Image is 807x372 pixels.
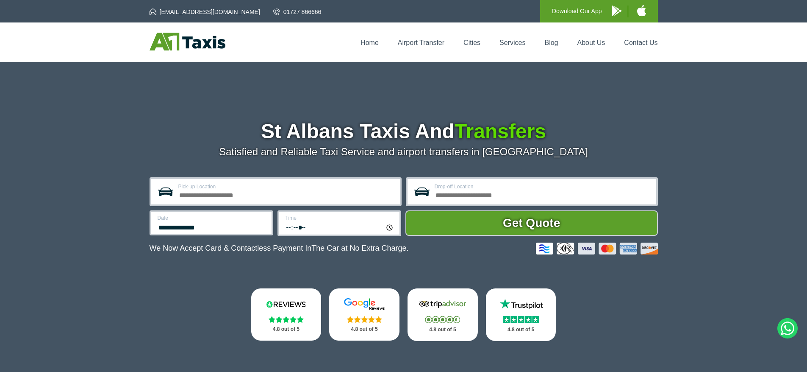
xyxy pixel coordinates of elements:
[463,39,480,46] a: Cities
[612,6,621,16] img: A1 Taxis Android App
[499,39,525,46] a: Services
[273,8,322,16] a: 01727 866666
[495,324,547,335] p: 4.8 out of 5
[150,244,409,253] p: We Now Accept Card & Contactless Payment In
[637,5,646,16] img: A1 Taxis iPhone App
[496,298,546,310] img: Trustpilot
[339,298,390,310] img: Google
[178,184,395,189] label: Pick-up Location
[503,316,539,323] img: Stars
[624,39,657,46] a: Contact Us
[158,215,266,221] label: Date
[405,210,658,236] button: Get Quote
[329,288,399,341] a: Google Stars 4.8 out of 5
[251,288,322,341] a: Reviews.io Stars 4.8 out of 5
[417,298,468,310] img: Tripadvisor
[261,324,312,335] p: 4.8 out of 5
[552,6,602,17] p: Download Our App
[361,39,379,46] a: Home
[536,243,658,255] img: Credit And Debit Cards
[425,316,460,323] img: Stars
[417,324,469,335] p: 4.8 out of 5
[269,316,304,323] img: Stars
[577,39,605,46] a: About Us
[338,324,390,335] p: 4.8 out of 5
[435,184,651,189] label: Drop-off Location
[286,215,394,221] label: Time
[398,39,444,46] a: Airport Transfer
[544,39,558,46] a: Blog
[150,121,658,142] h1: St Albans Taxis And
[261,298,311,310] img: Reviews.io
[408,288,478,341] a: Tripadvisor Stars 4.8 out of 5
[347,316,382,323] img: Stars
[486,288,556,341] a: Trustpilot Stars 4.8 out of 5
[455,120,546,143] span: Transfers
[150,33,225,50] img: A1 Taxis St Albans LTD
[150,8,260,16] a: [EMAIL_ADDRESS][DOMAIN_NAME]
[311,244,408,252] span: The Car at No Extra Charge.
[150,146,658,158] p: Satisfied and Reliable Taxi Service and airport transfers in [GEOGRAPHIC_DATA]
